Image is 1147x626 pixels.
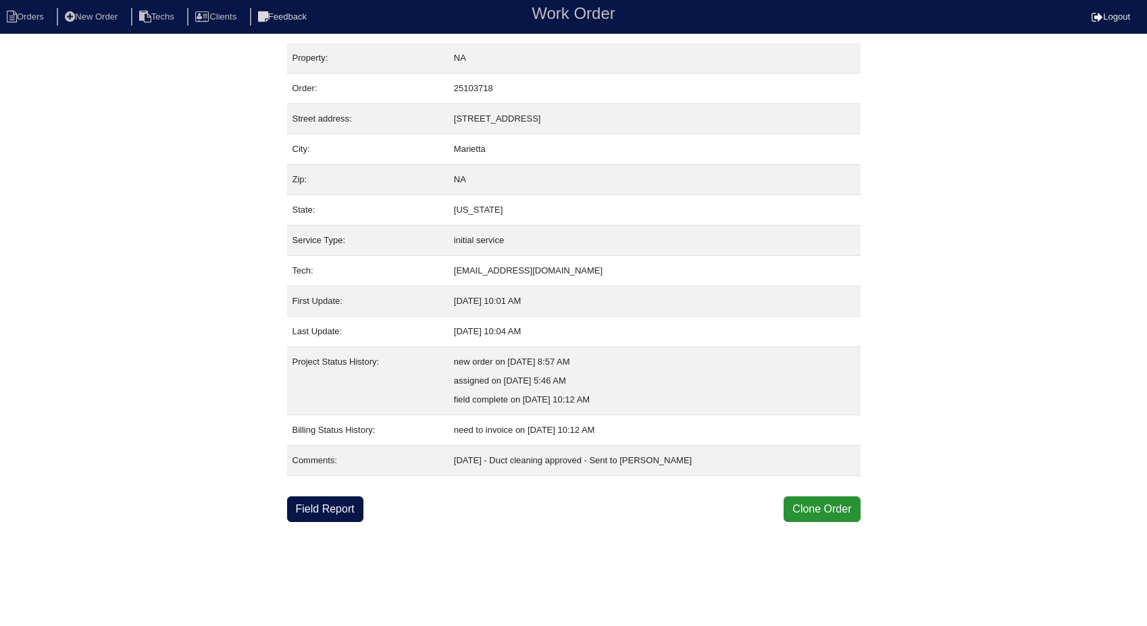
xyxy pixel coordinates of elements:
[287,226,449,256] td: Service Type:
[454,390,855,409] div: field complete on [DATE] 10:12 AM
[449,446,861,476] td: [DATE] - Duct cleaning approved - Sent to [PERSON_NAME]
[449,134,861,165] td: Marietta
[287,415,449,446] td: Billing Status History:
[131,8,185,26] li: Techs
[187,8,247,26] li: Clients
[287,134,449,165] td: City:
[449,104,861,134] td: [STREET_ADDRESS]
[449,43,861,74] td: NA
[287,165,449,195] td: Zip:
[131,11,185,22] a: Techs
[187,11,247,22] a: Clients
[449,195,861,226] td: [US_STATE]
[1092,11,1130,22] a: Logout
[287,286,449,317] td: First Update:
[287,195,449,226] td: State:
[287,446,449,476] td: Comments:
[454,353,855,371] div: new order on [DATE] 8:57 AM
[287,317,449,347] td: Last Update:
[287,256,449,286] td: Tech:
[287,104,449,134] td: Street address:
[57,11,128,22] a: New Order
[57,8,128,26] li: New Order
[287,347,449,415] td: Project Status History:
[449,165,861,195] td: NA
[784,496,860,522] button: Clone Order
[287,496,363,522] a: Field Report
[287,74,449,104] td: Order:
[454,371,855,390] div: assigned on [DATE] 5:46 AM
[454,421,855,440] div: need to invoice on [DATE] 10:12 AM
[449,74,861,104] td: 25103718
[449,317,861,347] td: [DATE] 10:04 AM
[449,226,861,256] td: initial service
[287,43,449,74] td: Property:
[449,256,861,286] td: [EMAIL_ADDRESS][DOMAIN_NAME]
[250,8,317,26] li: Feedback
[449,286,861,317] td: [DATE] 10:01 AM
